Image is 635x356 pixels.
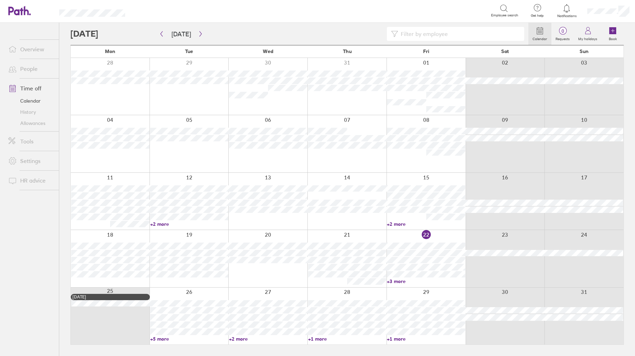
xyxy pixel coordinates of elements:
[263,49,273,54] span: Wed
[526,14,549,18] span: Get help
[3,106,59,118] a: History
[501,49,509,54] span: Sat
[343,49,352,54] span: Thu
[580,49,589,54] span: Sun
[150,336,229,342] a: +5 more
[3,62,59,76] a: People
[551,35,574,41] label: Requests
[398,27,520,40] input: Filter by employee
[602,23,624,45] a: Book
[185,49,193,54] span: Tue
[574,23,602,45] a: My holidays
[3,95,59,106] a: Calendar
[574,35,602,41] label: My holidays
[3,173,59,187] a: HR advice
[72,295,148,299] div: [DATE]
[166,28,197,40] button: [DATE]
[387,336,465,342] a: +1 more
[387,221,465,227] a: +2 more
[387,278,465,284] a: +3 more
[528,35,551,41] label: Calendar
[105,49,115,54] span: Mon
[551,28,574,34] span: 0
[528,23,551,45] a: Calendar
[423,49,429,54] span: Fri
[3,118,59,129] a: Allowances
[3,154,59,168] a: Settings
[229,336,307,342] a: +2 more
[491,13,518,17] span: Employee search
[605,35,621,41] label: Book
[551,23,574,45] a: 0Requests
[556,14,578,18] span: Notifications
[144,7,162,14] div: Search
[3,81,59,95] a: Time off
[3,42,59,56] a: Overview
[150,221,229,227] a: +2 more
[556,3,578,18] a: Notifications
[308,336,387,342] a: +1 more
[3,134,59,148] a: Tools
